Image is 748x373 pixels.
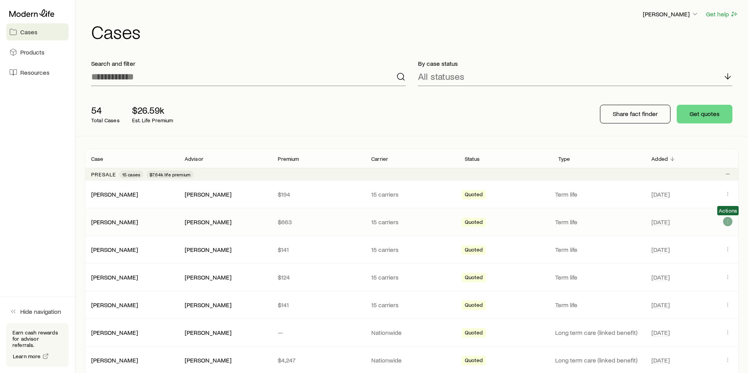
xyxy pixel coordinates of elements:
p: 15 carriers [371,190,452,198]
span: $7.64k life premium [150,171,191,178]
p: Presale [91,171,116,178]
a: [PERSON_NAME] [91,329,138,336]
div: [PERSON_NAME] [185,273,231,282]
p: $663 [278,218,359,226]
p: Status [465,156,480,162]
span: Actions [719,208,737,214]
span: [DATE] [651,246,670,253]
div: [PERSON_NAME] [185,329,231,337]
p: $194 [278,190,359,198]
p: Case [91,156,104,162]
p: — [278,329,359,336]
p: Total Cases [91,117,120,123]
span: [DATE] [651,190,670,198]
p: Term life [555,273,642,281]
p: Carrier [371,156,388,162]
p: Long term care (linked benefit) [555,356,642,364]
button: [PERSON_NAME] [642,10,699,19]
p: 15 carriers [371,301,452,309]
p: 15 carriers [371,246,452,253]
span: Quoted [465,329,483,338]
span: Learn more [13,354,41,359]
p: By case status [418,60,732,67]
p: All statuses [418,71,464,82]
div: [PERSON_NAME] [185,246,231,254]
p: Term life [555,218,642,226]
span: [DATE] [651,218,670,226]
span: Products [20,48,44,56]
p: Nationwide [371,329,452,336]
p: Search and filter [91,60,406,67]
span: [DATE] [651,301,670,309]
span: Quoted [465,246,483,255]
button: Get quotes [677,105,732,123]
div: [PERSON_NAME] [91,329,138,337]
a: [PERSON_NAME] [91,356,138,364]
span: [DATE] [651,356,670,364]
p: Added [651,156,668,162]
p: Est. Life Premium [132,117,173,123]
div: [PERSON_NAME] [185,356,231,364]
p: Advisor [185,156,203,162]
span: Cases [20,28,37,36]
span: Quoted [465,191,483,199]
p: Term life [555,246,642,253]
a: Cases [6,23,69,40]
div: [PERSON_NAME] [185,301,231,309]
p: 15 carriers [371,273,452,281]
a: [PERSON_NAME] [91,246,138,253]
h1: Cases [91,22,739,41]
p: Term life [555,301,642,309]
p: $124 [278,273,359,281]
span: Quoted [465,357,483,365]
a: [PERSON_NAME] [91,218,138,225]
p: Type [558,156,570,162]
p: [PERSON_NAME] [643,10,699,18]
span: [DATE] [651,329,670,336]
div: Earn cash rewards for advisor referrals.Learn more [6,323,69,367]
p: $26.59k [132,105,173,116]
div: [PERSON_NAME] [91,190,138,199]
div: [PERSON_NAME] [91,301,138,309]
span: Quoted [465,274,483,282]
p: Earn cash rewards for advisor referrals. [12,329,62,348]
span: Resources [20,69,49,76]
span: [DATE] [651,273,670,281]
p: $141 [278,246,359,253]
div: [PERSON_NAME] [91,246,138,254]
button: Share fact finder [600,105,670,123]
button: Hide navigation [6,303,69,320]
div: [PERSON_NAME] [185,190,231,199]
div: [PERSON_NAME] [91,273,138,282]
span: Quoted [465,219,483,227]
p: Share fact finder [613,110,658,118]
button: Get help [706,10,739,19]
a: [PERSON_NAME] [91,301,138,308]
div: [PERSON_NAME] [91,218,138,226]
a: Resources [6,64,69,81]
p: 15 carriers [371,218,452,226]
p: $141 [278,301,359,309]
span: Hide navigation [20,308,61,315]
div: [PERSON_NAME] [185,218,231,226]
p: Premium [278,156,299,162]
p: $4,247 [278,356,359,364]
a: [PERSON_NAME] [91,190,138,198]
span: Quoted [465,302,483,310]
a: [PERSON_NAME] [91,273,138,281]
p: Long term care (linked benefit) [555,329,642,336]
p: Nationwide [371,356,452,364]
span: 15 cases [122,171,140,178]
p: Term life [555,190,642,198]
a: Products [6,44,69,61]
p: 54 [91,105,120,116]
